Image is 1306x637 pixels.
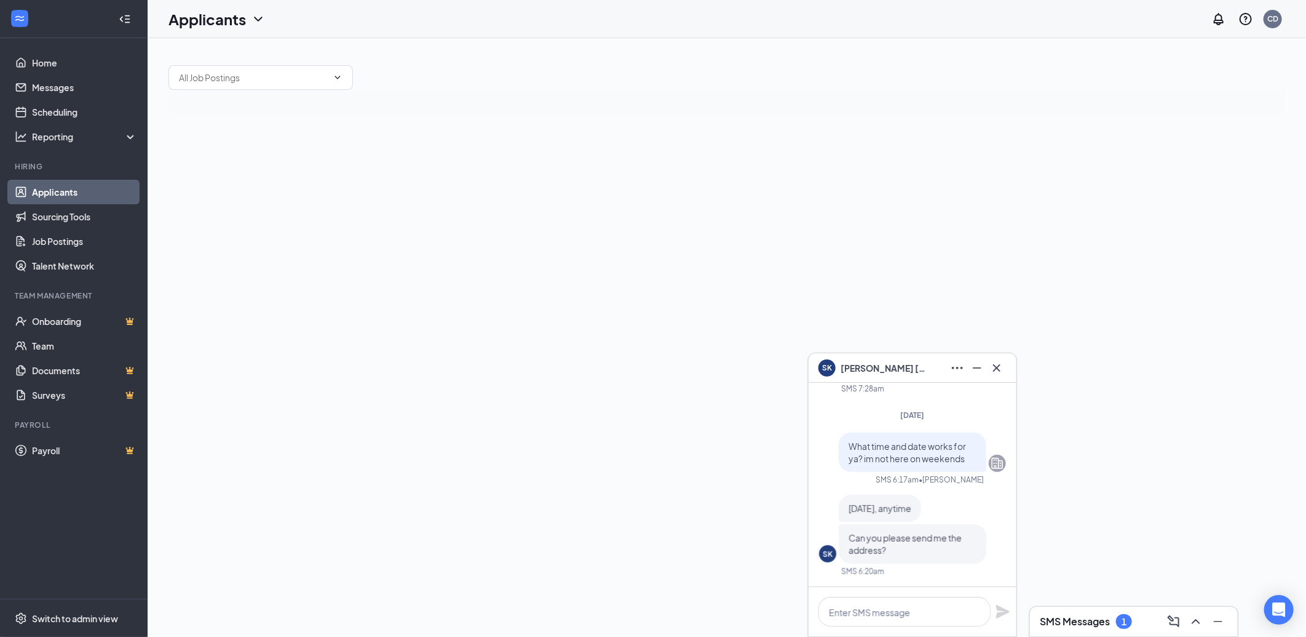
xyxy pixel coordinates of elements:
[1164,612,1184,631] button: ComposeMessage
[32,180,137,204] a: Applicants
[15,290,135,301] div: Team Management
[995,604,1010,619] svg: Plane
[14,12,26,25] svg: WorkstreamLogo
[333,73,342,82] svg: ChevronDown
[15,420,135,430] div: Payroll
[990,456,1005,471] svg: Company
[987,358,1007,378] button: Cross
[119,13,131,25] svg: Collapse
[989,361,1004,375] svg: Cross
[15,161,135,172] div: Hiring
[1264,595,1294,625] div: Open Intercom Messenger
[15,612,27,625] svg: Settings
[1208,612,1228,631] button: Minimize
[32,309,137,334] a: OnboardingCrown
[950,361,965,375] svg: Ellipses
[841,566,884,577] div: SMS 6:20am
[1211,12,1226,26] svg: Notifications
[1211,614,1225,629] svg: Minimize
[1186,612,1206,631] button: ChevronUp
[1189,614,1203,629] svg: ChevronUp
[32,334,137,358] a: Team
[32,358,137,383] a: DocumentsCrown
[32,438,137,463] a: PayrollCrown
[849,441,966,464] span: What time and date works for ya? im not here on weekends
[32,130,138,143] div: Reporting
[841,383,884,394] div: SMS 7:28am
[32,204,137,229] a: Sourcing Tools
[32,383,137,407] a: SurveysCrown
[32,229,137,254] a: Job Postings
[32,75,137,100] a: Messages
[970,361,984,375] svg: Minimize
[948,358,967,378] button: Ellipses
[32,254,137,278] a: Talent Network
[1166,614,1181,629] svg: ComposeMessage
[849,532,962,556] span: Can you please send me the address?
[901,411,925,420] span: [DATE]
[849,503,911,514] span: [DATE], anytime
[251,12,266,26] svg: ChevronDown
[179,71,328,84] input: All Job Postings
[168,9,246,30] h1: Applicants
[15,130,27,143] svg: Analysis
[919,475,984,485] span: • [PERSON_NAME]
[1238,12,1253,26] svg: QuestionInfo
[967,358,987,378] button: Minimize
[841,361,927,375] span: [PERSON_NAME] [PERSON_NAME]
[823,549,833,559] div: SK
[1040,615,1110,628] h3: SMS Messages
[32,50,137,75] a: Home
[1267,14,1278,24] div: CD
[32,612,118,625] div: Switch to admin view
[1122,617,1126,627] div: 1
[32,100,137,124] a: Scheduling
[876,475,919,485] div: SMS 6:17am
